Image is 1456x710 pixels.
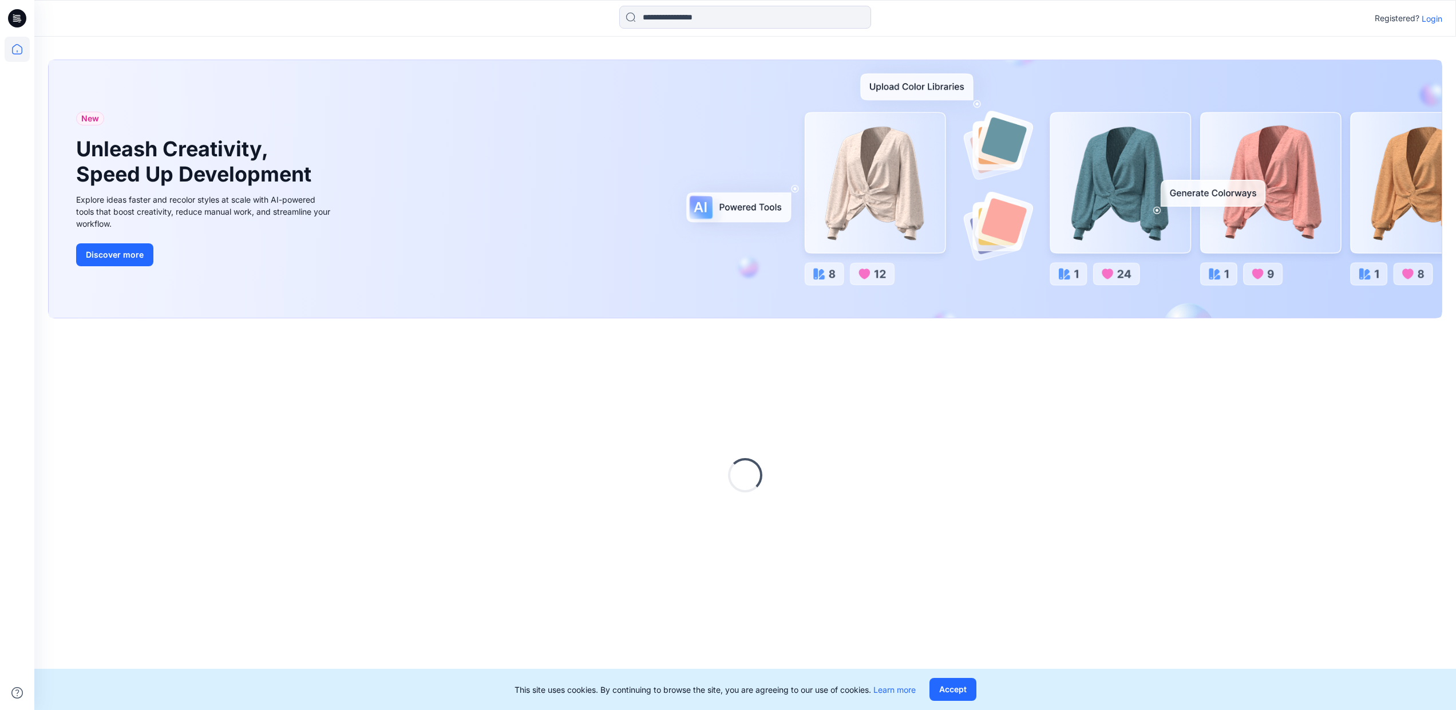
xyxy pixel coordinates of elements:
[515,684,916,696] p: This site uses cookies. By continuing to browse the site, you are agreeing to our use of cookies.
[81,112,99,125] span: New
[76,243,334,266] a: Discover more
[1422,13,1442,25] p: Login
[76,137,316,186] h1: Unleash Creativity, Speed Up Development
[76,194,334,230] div: Explore ideas faster and recolor styles at scale with AI-powered tools that boost creativity, red...
[873,685,916,695] a: Learn more
[1375,11,1419,25] p: Registered?
[76,243,153,266] button: Discover more
[929,678,976,701] button: Accept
